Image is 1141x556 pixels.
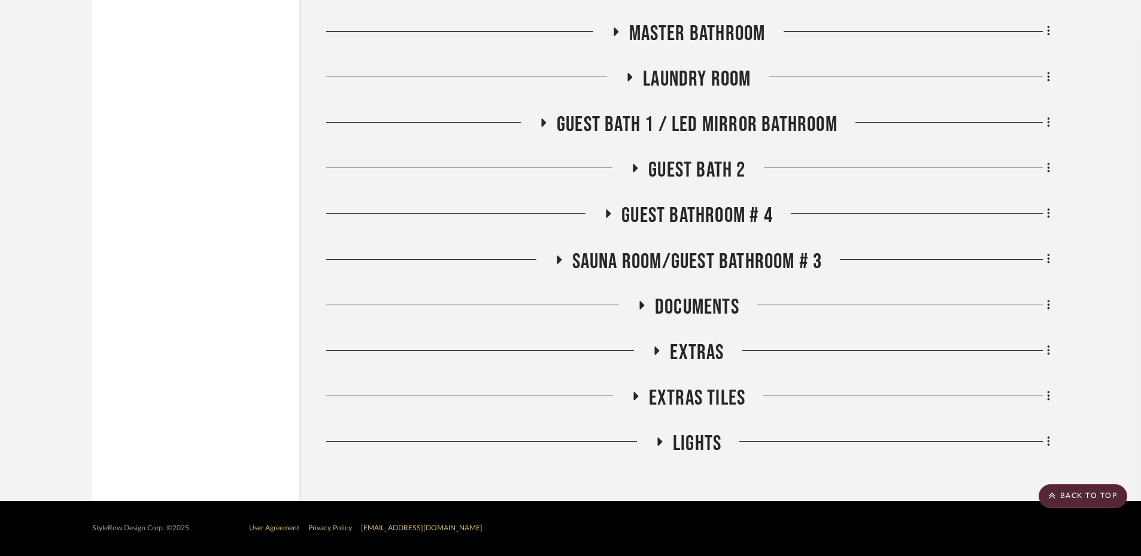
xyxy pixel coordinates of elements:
span: Master Bathroom [629,21,766,47]
a: User Agreement [249,524,299,531]
span: Lights [673,431,721,457]
span: Guest Bath 2 [648,157,745,183]
scroll-to-top-button: BACK TO TOP [1039,484,1127,508]
a: Privacy Policy [308,524,352,531]
a: [EMAIL_ADDRESS][DOMAIN_NAME] [361,524,483,531]
div: StyleRow Design Corp. ©2025 [92,524,189,533]
span: Documents [655,294,739,320]
span: Laundry Room [643,66,751,92]
span: Guest bathroom # 4 [621,203,773,229]
span: Guest Bath 1 / LED Mirror Bathroom [557,112,837,138]
span: Extras tiles [649,385,745,411]
span: Sauna Room/Guest bathroom # 3 [572,249,823,275]
span: Extras [670,340,724,366]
